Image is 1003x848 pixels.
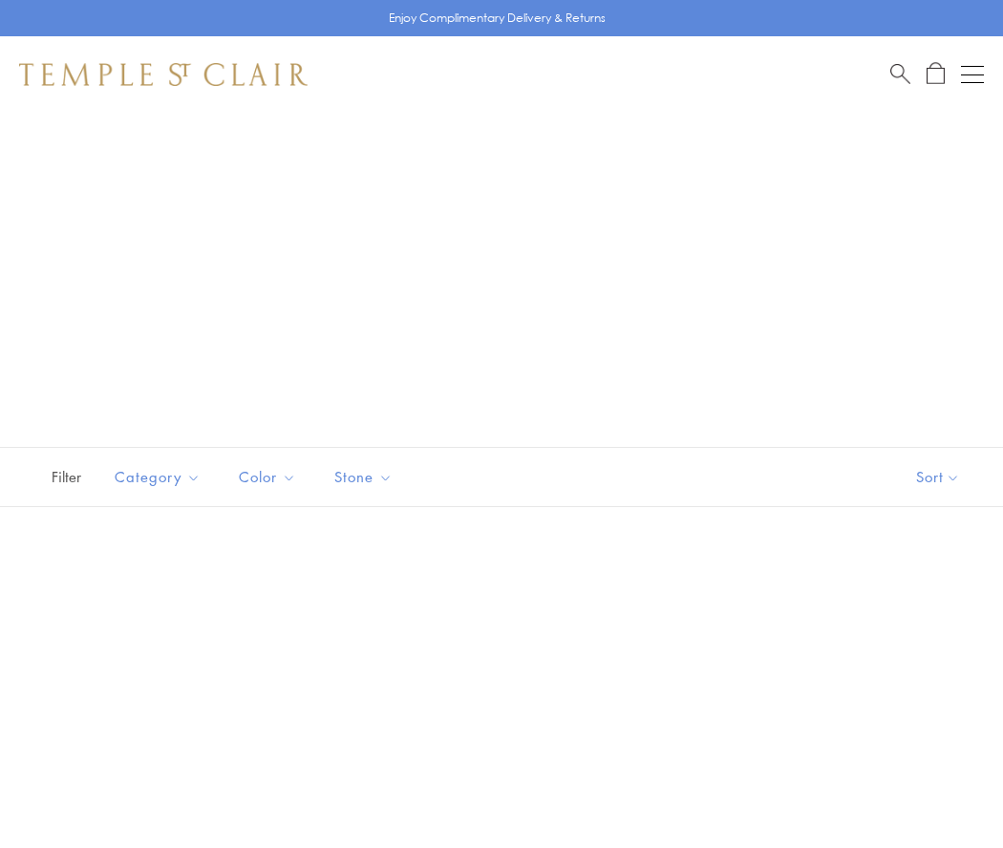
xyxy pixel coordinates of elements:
[389,9,606,28] p: Enjoy Complimentary Delivery & Returns
[325,465,407,489] span: Stone
[961,63,984,86] button: Open navigation
[873,448,1003,506] button: Show sort by
[224,456,310,498] button: Color
[19,63,308,86] img: Temple St. Clair
[100,456,215,498] button: Category
[890,62,910,86] a: Search
[927,62,945,86] a: Open Shopping Bag
[229,465,310,489] span: Color
[320,456,407,498] button: Stone
[105,465,215,489] span: Category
